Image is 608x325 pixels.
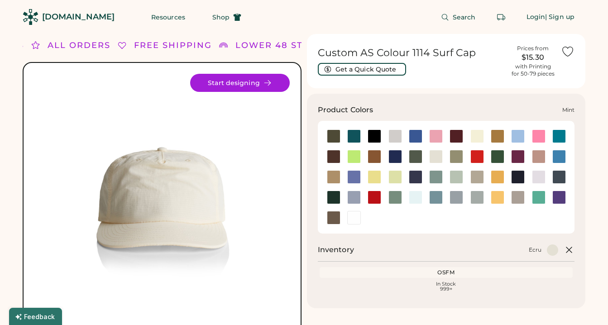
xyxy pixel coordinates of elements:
[562,106,574,114] div: Mint
[565,284,604,323] iframe: Front Chat
[430,8,487,26] button: Search
[42,11,115,23] div: [DOMAIN_NAME]
[48,39,110,52] div: ALL ORDERS
[190,74,290,92] button: Start designing
[212,14,230,20] span: Shop
[529,246,541,253] div: Ecru
[318,244,354,255] h2: Inventory
[318,47,505,59] h1: Custom AS Colour 1114 Surf Cap
[140,8,196,26] button: Resources
[510,52,555,63] div: $15.30
[318,63,406,76] button: Get a Quick Quote
[512,63,555,77] div: with Printing for 50-79 pieces
[453,14,476,20] span: Search
[134,39,212,52] div: FREE SHIPPING
[235,39,327,52] div: LOWER 48 STATES
[321,269,571,276] div: OSFM
[545,13,574,22] div: | Sign up
[492,8,510,26] button: Retrieve an order
[318,105,373,115] h3: Product Colors
[23,9,38,25] img: Rendered Logo - Screens
[321,282,571,292] div: In Stock 999+
[527,13,546,22] div: Login
[517,45,549,52] div: Prices from
[201,8,252,26] button: Shop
